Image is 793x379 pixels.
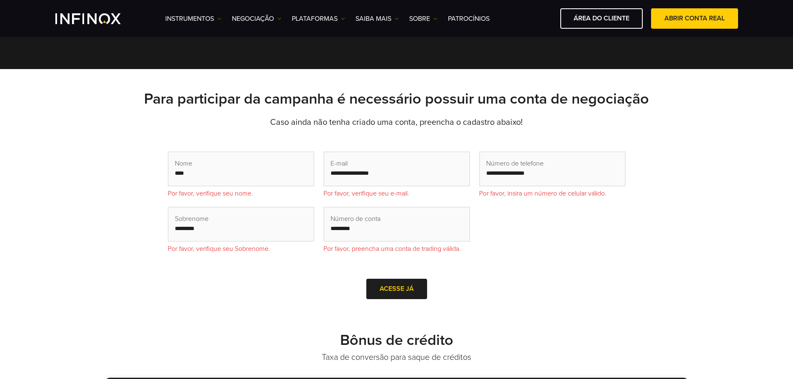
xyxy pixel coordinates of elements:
a: Instrumentos [165,14,221,24]
p: Por favor, preencha uma conta de trading válida. [323,244,470,254]
a: Patrocínios [448,14,490,24]
p: Por favor, insira um número de celular válido. [479,188,626,198]
strong: Para participar da campanha é necessário possuir uma conta de negociação [144,90,649,108]
span: Sobrenome [175,214,209,224]
span: E-mail [331,159,348,168]
a: ABRIR CONTA REAL [651,8,738,29]
p: Taxa de conversão para saque de créditos [105,352,688,363]
a: ÁREA DO CLIENTE [560,8,643,29]
span: Nome [175,159,192,168]
a: SOBRE [409,14,438,24]
strong: Bônus de crédito [340,331,453,349]
p: Caso ainda não tenha criado uma conta, preencha o cadastro abaixo! [105,116,688,128]
a: PLATAFORMAS [292,14,345,24]
p: Por favor, verifique seu Sobrenome. [168,244,314,254]
a: ACESSE JÁ [366,279,427,299]
p: Por favor, verifique seu nome. [168,188,314,198]
p: Por favor, verifique seu e-mail. [323,188,470,198]
a: Saiba mais [355,14,399,24]
a: NEGOCIAÇÃO [232,14,281,24]
span: Número de conta [331,214,380,224]
span: Número de telefone [486,159,544,168]
a: INFINOX Logo [55,13,140,24]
